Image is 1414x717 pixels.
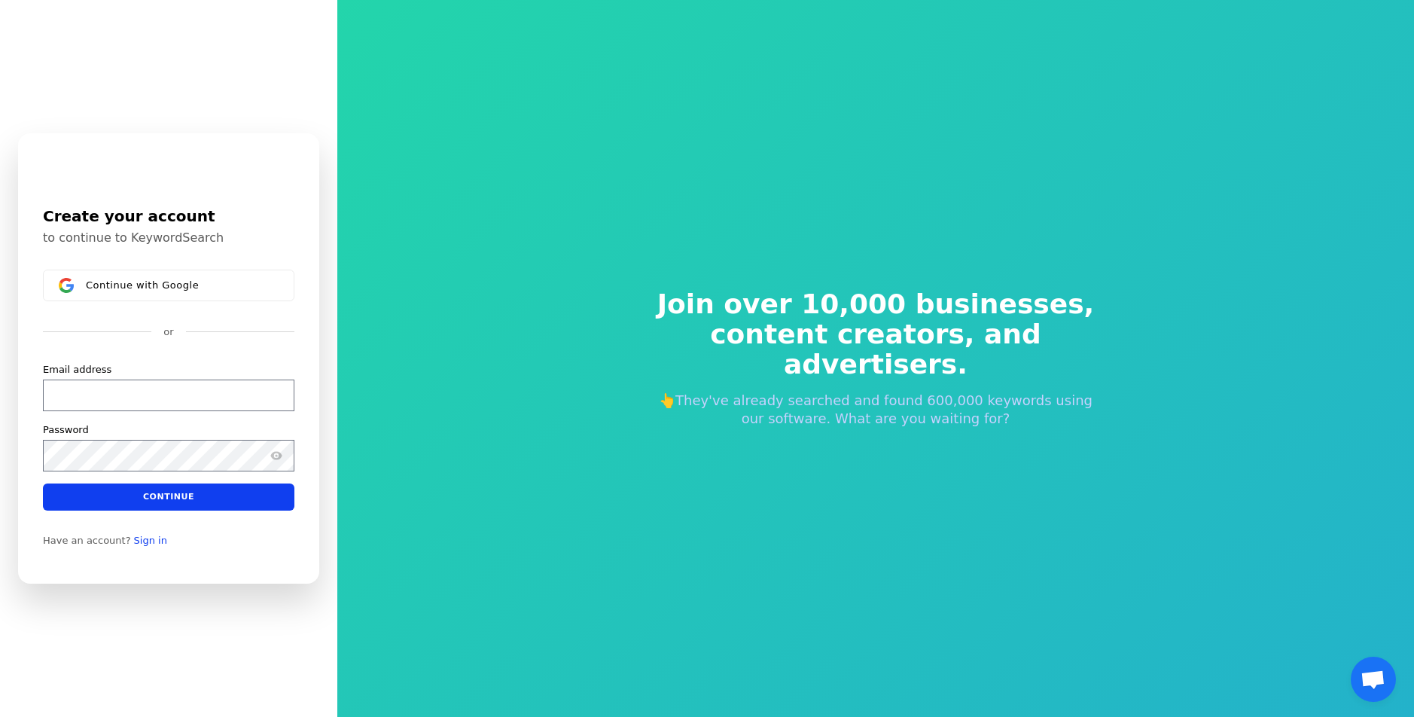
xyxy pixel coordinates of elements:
span: content creators, and advertisers. [647,319,1105,380]
label: Email address [43,363,111,377]
label: Password [43,423,89,437]
span: Have an account? [43,535,131,547]
p: or [163,325,173,339]
span: Continue with Google [86,279,199,291]
img: Sign in with Google [59,278,74,293]
span: Join over 10,000 businesses, [647,289,1105,319]
p: to continue to KeywordSearch [43,230,294,246]
button: Show password [267,447,285,465]
button: Continue [43,484,294,511]
div: Открытый чат [1351,657,1396,702]
p: 👆They've already searched and found 600,000 keywords using our software. What are you waiting for? [647,392,1105,428]
a: Sign in [134,535,167,547]
h1: Create your account [43,205,294,227]
button: Sign in with GoogleContinue with Google [43,270,294,301]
